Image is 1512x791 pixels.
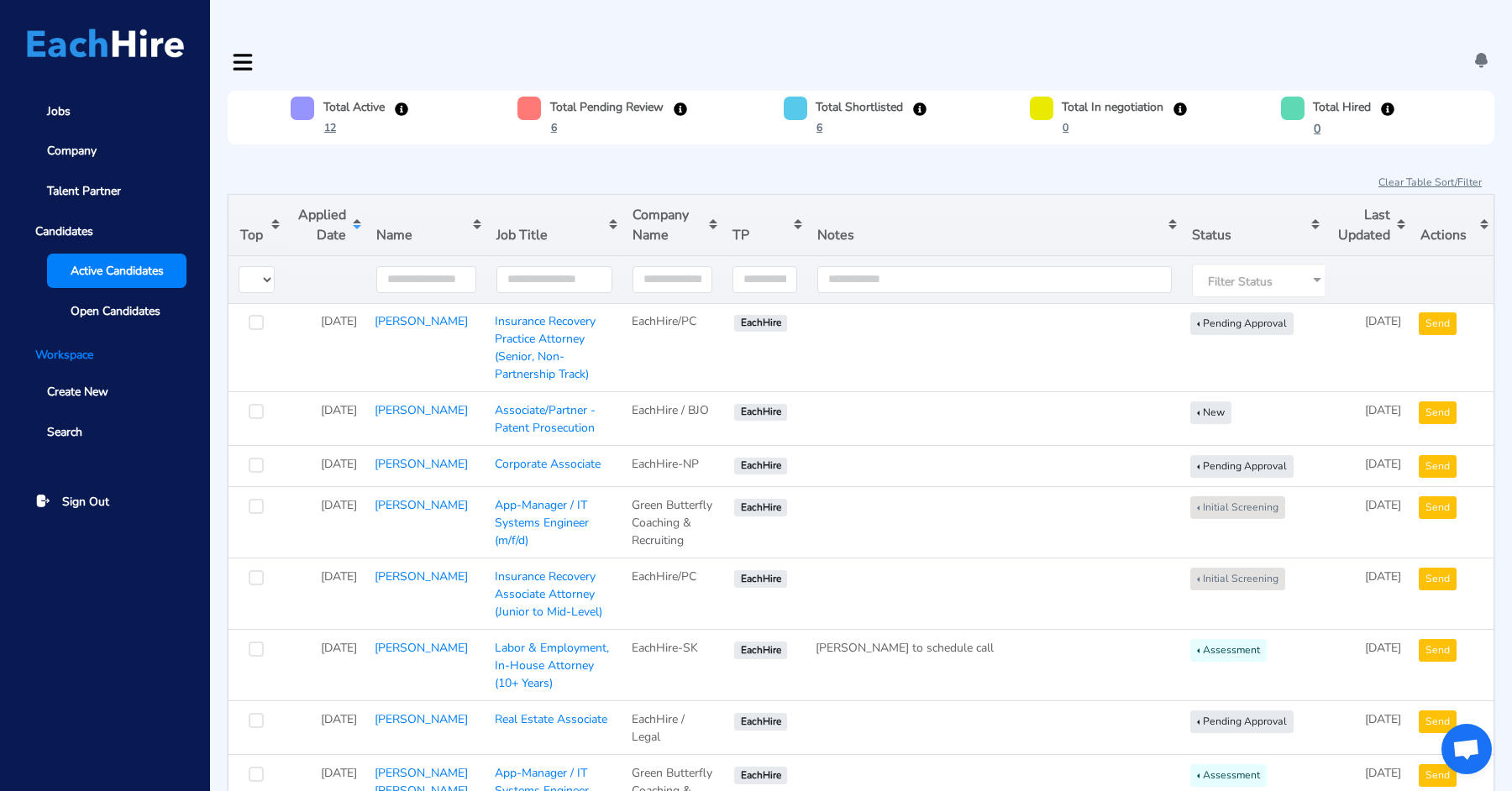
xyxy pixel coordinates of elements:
[321,711,357,727] span: [DATE]
[632,313,696,329] span: EachHire/PC
[1365,640,1401,656] span: [DATE]
[734,458,787,474] span: EachHire
[321,497,357,513] span: [DATE]
[1378,175,1482,189] u: Clear Table Sort/Filter
[734,315,787,332] span: EachHire
[816,640,994,656] span: [PERSON_NAME] to schedule call
[495,313,596,382] a: Insurance Recovery Practice Attorney (Senior, Non-Partnership Track)
[1378,174,1483,191] button: Clear Table Sort/Filter
[47,423,82,441] span: Search
[1313,119,1321,139] button: 0
[24,174,186,208] a: Talent Partner
[1190,639,1266,662] button: Assessment
[550,99,664,115] h6: Total Pending Review
[47,142,97,160] span: Company
[1365,497,1401,513] span: [DATE]
[323,119,337,136] button: 12
[816,119,823,136] button: 6
[495,402,596,436] a: Associate/Partner - Patent Prosecution
[71,262,164,280] span: Active Candidates
[375,711,468,727] a: [PERSON_NAME]
[1419,312,1457,335] button: Send
[1441,724,1492,774] a: Open chat
[324,121,336,134] u: 12
[24,346,186,364] li: Workspace
[1365,765,1401,781] span: [DATE]
[495,568,602,620] a: Insurance Recovery Associate Attorney (Junior to Mid-Level)
[47,182,121,200] span: Talent Partner
[1365,456,1401,472] span: [DATE]
[375,640,468,656] a: [PERSON_NAME]
[1419,568,1457,590] button: Send
[1419,401,1457,424] button: Send
[1419,710,1457,733] button: Send
[816,121,822,134] u: 6
[1190,710,1293,733] button: Pending Approval
[632,456,699,472] span: EachHire-NP
[375,402,468,418] a: [PERSON_NAME]
[323,99,385,115] h6: Total Active
[47,294,186,328] a: Open Candidates
[1208,273,1273,291] span: Filter Status
[632,402,709,418] span: EachHire / BJO
[1190,496,1284,519] button: Initial Screening
[1190,568,1284,590] button: Initial Screening
[27,29,184,58] img: Logo
[24,134,186,169] a: Company
[1419,639,1457,662] button: Send
[71,302,160,320] span: Open Candidates
[632,640,698,656] span: EachHire-SK
[321,640,357,656] span: [DATE]
[47,102,71,120] span: Jobs
[1062,99,1163,115] h6: Total In negotiation
[734,499,787,516] span: EachHire
[321,402,357,418] span: [DATE]
[321,313,357,329] span: [DATE]
[1063,121,1068,134] u: 0
[495,640,609,691] a: Labor & Employment, In-House Attorney (10+ Years)
[550,119,558,136] button: 6
[1365,313,1401,329] span: [DATE]
[1190,401,1231,424] button: New
[816,99,903,115] h6: Total Shortlisted
[1419,455,1457,478] button: Send
[495,456,601,472] a: Corporate Associate
[551,121,557,134] u: 6
[321,456,357,472] span: [DATE]
[495,497,589,548] a: App-Manager / IT Systems Engineer (m/f/d)
[734,404,787,421] span: EachHire
[375,456,468,472] a: [PERSON_NAME]
[734,767,787,783] span: EachHire
[47,383,108,401] span: Create New
[47,254,186,288] a: Active Candidates
[1190,764,1266,787] button: Assessment
[632,711,685,745] span: EachHire / Legal
[1313,99,1371,115] h6: Total Hired
[734,642,787,658] span: EachHire
[24,415,186,449] a: Search
[375,313,468,329] a: [PERSON_NAME]
[321,568,357,584] span: [DATE]
[1314,121,1320,137] u: 0
[1419,764,1457,787] button: Send
[1365,711,1401,727] span: [DATE]
[375,497,468,513] a: [PERSON_NAME]
[1190,455,1293,478] button: Pending Approval
[632,497,712,548] span: Green Butterfly Coaching & Recruiting
[1190,312,1293,335] button: Pending Approval
[375,568,468,584] a: [PERSON_NAME]
[24,214,186,249] span: Candidates
[734,570,787,587] span: EachHire
[1365,568,1401,584] span: [DATE]
[24,94,186,128] a: Jobs
[62,493,109,511] span: Sign Out
[1419,496,1457,519] button: Send
[321,765,357,781] span: [DATE]
[24,375,186,410] a: Create New
[1062,119,1069,136] button: 0
[1365,402,1401,418] span: [DATE]
[632,568,696,584] span: EachHire/PC
[495,711,607,727] a: Real Estate Associate
[734,713,787,730] span: EachHire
